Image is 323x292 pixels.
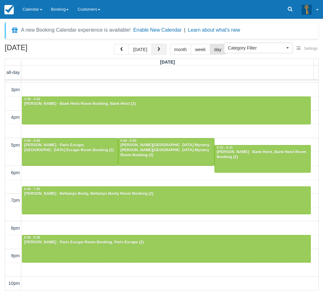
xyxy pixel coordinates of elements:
button: Enable New Calendar [133,27,182,33]
a: 3:30 - 4:30[PERSON_NAME] - Bank Heist Room Booking, Bank Heist (2) [22,96,311,124]
button: Category Filter [224,43,293,53]
span: 6pm [11,170,20,175]
span: 8pm [11,226,20,231]
div: [PERSON_NAME] - Paris Escape Room Booking, Paris Escape (2) [24,240,309,245]
span: all-day [7,70,20,75]
span: | [184,27,185,33]
span: 5:00 - 6:00 [24,139,40,143]
span: 7pm [11,198,20,203]
a: 5:00 - 6:00[PERSON_NAME] - Paris Escape, [GEOGRAPHIC_DATA] Escape Room Booking (2) [22,138,118,166]
div: [PERSON_NAME] - Bellamys Booty, Bellamys Booty Room Booking (2) [24,191,309,196]
button: month [170,44,191,55]
span: [DATE] [160,60,175,65]
a: 6:45 - 7:45[PERSON_NAME] - Bellamys Booty, Bellamys Booty Room Booking (2) [22,186,311,214]
span: Settings [304,46,318,51]
button: week [191,44,210,55]
a: 8:30 - 9:30[PERSON_NAME] - Paris Escape Room Booking, Paris Escape (2) [22,235,311,263]
div: [PERSON_NAME] - Bank Heist Room Booking, Bank Heist (2) [24,102,309,107]
a: Learn about what's new [188,27,240,33]
button: day [210,44,226,55]
div: [PERSON_NAME] - Bank Heist, Bank Heist Room Booking (2) [216,150,309,160]
button: Settings [293,44,321,53]
div: [PERSON_NAME] - Paris Escape, [GEOGRAPHIC_DATA] Escape Room Booking (2) [24,143,116,153]
span: 6:45 - 7:45 [24,187,40,191]
span: 3pm [11,87,20,92]
span: 10pm [8,281,20,286]
span: 3:30 - 4:30 [24,97,40,101]
img: A3 [302,4,312,14]
img: checkfront-main-nav-mini-logo.png [4,5,14,14]
h2: [DATE] [5,44,84,55]
span: 5:00 - 6:00 [120,139,136,143]
a: 5:15 - 6:15[PERSON_NAME] - Bank Heist, Bank Heist Room Booking (2) [214,145,311,173]
span: 5pm [11,143,20,148]
div: [PERSON_NAME][GEOGRAPHIC_DATA] Mystery, [PERSON_NAME][GEOGRAPHIC_DATA] Mystery Room Booking (2) [120,143,213,158]
span: Category Filter [228,45,285,51]
span: 4pm [11,115,20,120]
div: A new Booking Calendar experience is available! [21,26,131,34]
span: 5:15 - 6:15 [217,146,233,149]
a: 5:00 - 6:00[PERSON_NAME][GEOGRAPHIC_DATA] Mystery, [PERSON_NAME][GEOGRAPHIC_DATA] Mystery Room Bo... [118,138,214,166]
span: 9pm [11,253,20,258]
button: [DATE] [129,44,151,55]
span: 8:30 - 9:30 [24,236,40,239]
